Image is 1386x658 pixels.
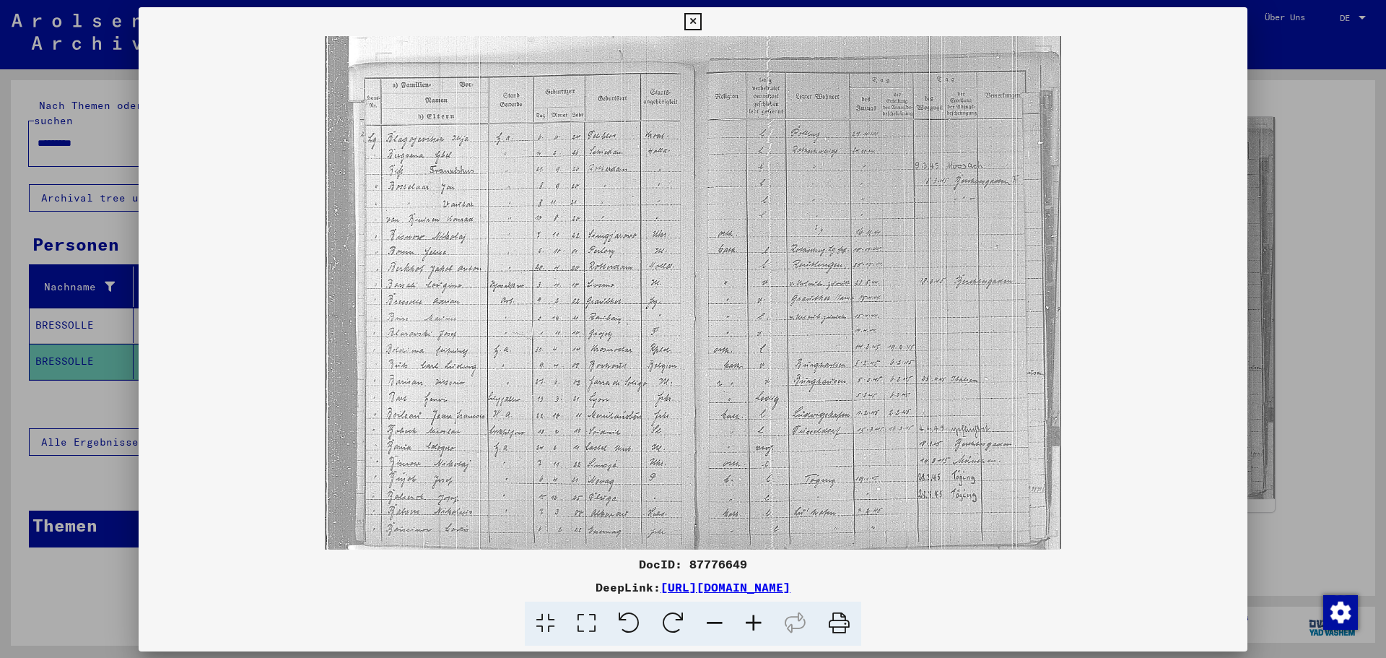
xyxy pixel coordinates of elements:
[661,580,790,594] a: [URL][DOMAIN_NAME]
[139,579,1247,596] div: DeepLink:
[139,36,1247,550] img: 001.jpg
[1323,595,1358,630] img: Zustimmung ändern
[1322,594,1357,629] div: Zustimmung ändern
[139,555,1247,573] div: DocID: 87776649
